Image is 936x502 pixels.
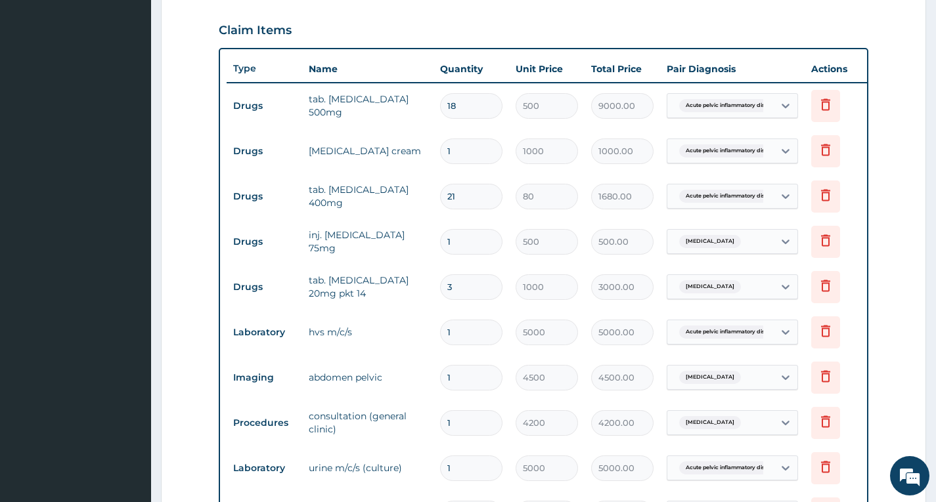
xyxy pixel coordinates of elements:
[679,416,741,429] span: [MEDICAL_DATA]
[227,366,302,390] td: Imaging
[302,364,434,390] td: abdomen pelvic
[227,139,302,163] td: Drugs
[679,144,778,157] span: Acute pelvic inflammatory dise...
[585,56,660,82] th: Total Price
[227,184,302,209] td: Drugs
[679,235,741,248] span: [MEDICAL_DATA]
[509,56,585,82] th: Unit Price
[227,230,302,254] td: Drugs
[302,222,434,261] td: inj. [MEDICAL_DATA] 75mg
[68,73,221,91] div: Chat with us now
[679,99,778,112] span: Acute pelvic inflammatory dise...
[302,177,434,216] td: tab. [MEDICAL_DATA] 400mg
[679,190,778,203] span: Acute pelvic inflammatory dise...
[805,56,870,82] th: Actions
[302,138,434,164] td: [MEDICAL_DATA] cream
[227,56,302,81] th: Type
[679,461,778,474] span: Acute pelvic inflammatory dise...
[227,275,302,299] td: Drugs
[302,319,434,345] td: hvs m/c/s
[434,56,509,82] th: Quantity
[302,267,434,306] td: tab. [MEDICAL_DATA] 20mg pkt 14
[219,24,292,38] h3: Claim Items
[660,56,805,82] th: Pair Diagnosis
[302,403,434,442] td: consultation (general clinic)
[215,7,247,38] div: Minimize live chat window
[7,358,250,404] textarea: Type your message and hit 'Enter'
[302,86,434,125] td: tab. [MEDICAL_DATA] 500mg
[302,56,434,82] th: Name
[227,320,302,345] td: Laboratory
[227,456,302,480] td: Laboratory
[76,165,181,298] span: We're online!
[679,371,741,384] span: [MEDICAL_DATA]
[24,66,53,98] img: d_794563401_company_1708531726252_794563401
[679,280,741,293] span: [MEDICAL_DATA]
[227,94,302,118] td: Drugs
[302,455,434,481] td: urine m/c/s (culture)
[227,411,302,435] td: Procedures
[679,325,778,339] span: Acute pelvic inflammatory dise...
